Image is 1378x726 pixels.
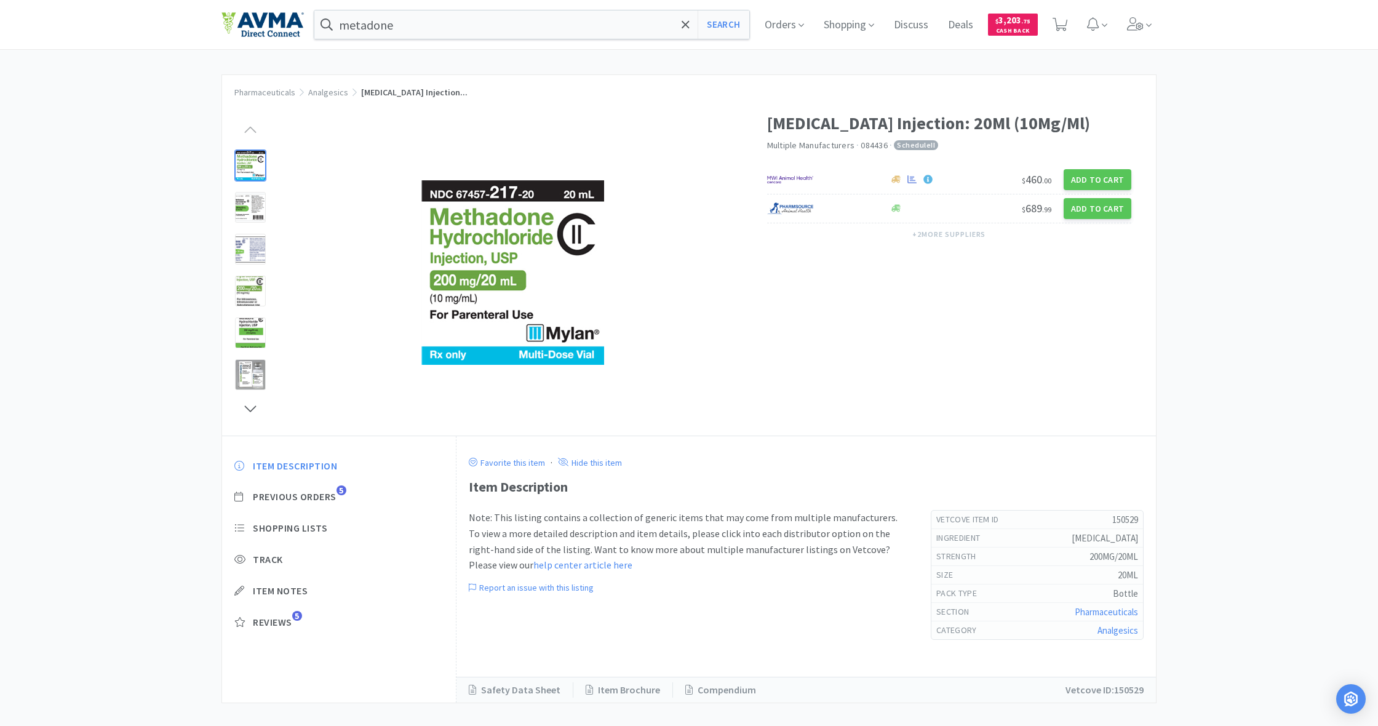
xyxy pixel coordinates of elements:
span: . 75 [1021,17,1030,25]
h5: Bottle [987,587,1138,600]
span: Previous Orders [253,490,337,503]
button: Add to Cart [1064,169,1131,190]
p: Report an issue with this listing [476,582,594,593]
span: Shopping Lists [253,522,327,535]
h5: 20ML [963,568,1138,581]
a: $3,203.75Cash Back [988,8,1038,41]
p: Vetcove ID: 150529 [1065,682,1144,698]
h6: Section [936,606,979,618]
h5: [MEDICAL_DATA] [990,532,1138,544]
h6: Vetcove Item Id [936,514,1009,526]
span: $ [1022,205,1026,214]
img: e4e33dab9f054f5782a47901c742baa9_102.png [221,12,304,38]
img: de93df49160d49119d291c66ed1db82f_149919.png [421,180,604,365]
span: Reviews [253,616,292,629]
h6: strength [936,551,986,563]
a: Compendium [673,682,768,698]
span: . 00 [1042,176,1051,185]
h6: size [936,569,963,581]
h5: 150529 [1009,513,1138,526]
h6: pack type [936,588,987,600]
h5: 200MG/20ML [986,550,1138,563]
span: [MEDICAL_DATA] Injection... [361,87,468,98]
span: 5 [337,485,346,495]
span: 460 [1022,172,1051,186]
span: Schedule II [894,140,938,150]
h6: Category [936,624,986,637]
a: Discuss [889,20,933,31]
div: · [551,455,552,471]
p: Hide this item [568,457,622,468]
a: Pharmaceuticals [1075,606,1138,618]
h1: [MEDICAL_DATA] Injection: 20Ml (10Mg/Ml) [767,110,1132,137]
button: +2more suppliers [906,226,992,243]
span: 084436 [861,140,888,151]
span: . 99 [1042,205,1051,214]
a: Analgesics [1097,624,1138,636]
div: Open Intercom Messenger [1336,684,1366,714]
a: Pharmaceuticals [234,87,295,98]
a: Deals [943,20,978,31]
a: Safety Data Sheet [469,682,573,698]
div: Item Description [469,476,1144,498]
span: Cash Back [995,28,1030,36]
img: f6b2451649754179b5b4e0c70c3f7cb0_2.png [767,170,813,189]
span: $ [995,17,998,25]
p: Note: This listing contains a collection of generic items that may come from multiple manufacture... [469,510,907,573]
span: Item Description [253,460,337,473]
span: · [890,140,892,151]
p: Favorite this item [477,457,545,468]
a: Item Brochure [573,682,673,698]
button: Add to Cart [1064,198,1131,219]
a: help center article here [533,559,632,571]
h6: ingredient [936,532,990,544]
input: Search by item, sku, manufacturer, ingredient, size... [314,10,749,39]
span: 5 [292,611,302,621]
img: 7915dbd3f8974342a4dc3feb8efc1740_58.png [767,199,813,218]
span: Item Notes [253,584,308,597]
span: 3,203 [995,14,1030,26]
span: $ [1022,176,1026,185]
button: Search [698,10,749,39]
a: Multiple Manufacturers [767,140,855,151]
span: · [856,140,859,151]
span: 689 [1022,201,1051,215]
span: Track [253,553,283,566]
a: Analgesics [308,87,348,98]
